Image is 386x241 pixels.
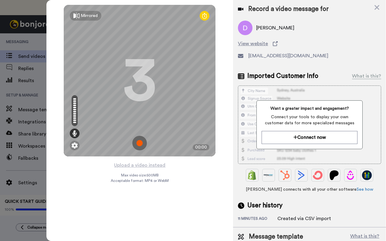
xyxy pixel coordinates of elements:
span: [PERSON_NAME] connects with all your other software [238,186,381,192]
div: 3 [123,58,156,103]
button: Upload a video instead [112,161,167,169]
span: [EMAIL_ADDRESS][DOMAIN_NAME] [248,52,328,59]
span: Want a greater impact and engagement? [262,105,357,112]
div: Created via CSV import [277,215,331,222]
span: User history [247,201,283,210]
img: ConvertKit [313,170,323,180]
img: Patreon [329,170,339,180]
img: Ontraport [264,170,273,180]
span: Connect your tools to display your own customer data for more specialized messages [262,114,357,126]
img: ic_record_start.svg [132,136,147,150]
span: Acceptable format: MP4 or WebM [111,178,169,183]
img: ic_gear.svg [72,142,78,149]
img: Hubspot [280,170,290,180]
button: Connect now [262,131,357,144]
a: See how [357,187,373,192]
div: What is this? [352,72,381,80]
img: Shopify [247,170,257,180]
img: ActiveCampaign [296,170,306,180]
img: Drip [346,170,355,180]
div: 00:00 [193,144,209,150]
img: GoHighLevel [362,170,372,180]
span: Max video size: 500 MB [121,173,158,178]
div: 11 minutes ago [238,216,277,222]
span: Imported Customer Info [247,72,318,81]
